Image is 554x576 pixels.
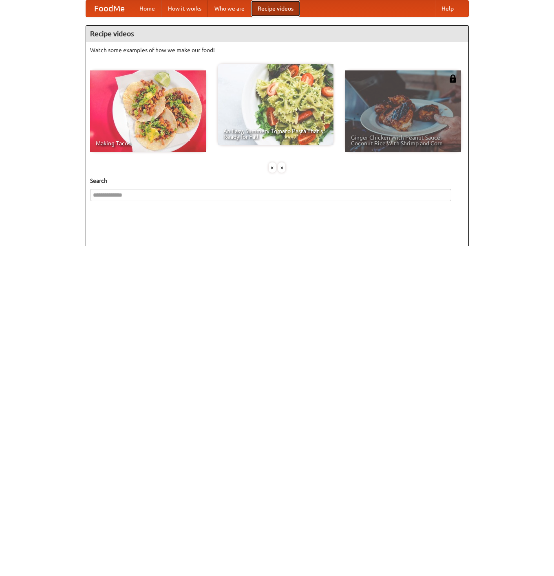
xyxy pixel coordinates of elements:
div: « [269,162,276,173]
a: Recipe videos [251,0,300,17]
span: Making Tacos [96,140,200,146]
a: An Easy, Summery Tomato Pasta That's Ready for Fall [218,64,333,145]
a: Making Tacos [90,70,206,152]
a: Help [435,0,460,17]
div: » [278,162,285,173]
h4: Recipe videos [86,26,468,42]
img: 483408.png [449,74,457,83]
a: FoodMe [86,0,133,17]
a: Home [133,0,161,17]
span: An Easy, Summery Tomato Pasta That's Ready for Fall [223,128,328,140]
a: How it works [161,0,208,17]
p: Watch some examples of how we make our food! [90,46,464,54]
h5: Search [90,177,464,185]
a: Who we are [208,0,251,17]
